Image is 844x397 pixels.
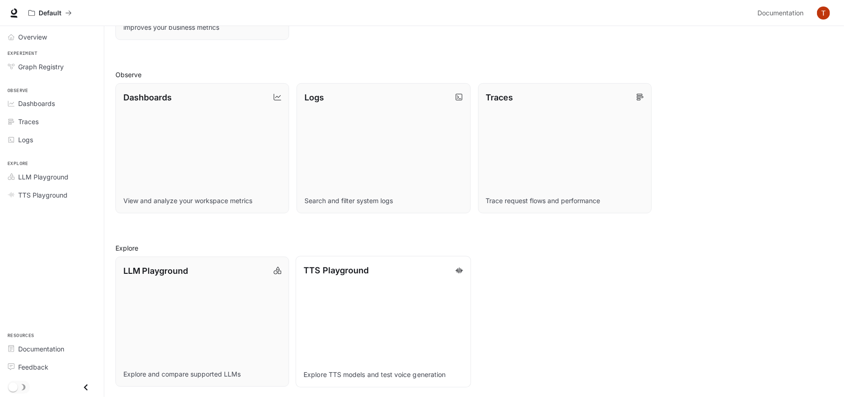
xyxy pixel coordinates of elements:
span: Logs [18,135,33,145]
a: Traces [4,113,100,130]
a: LLM Playground [4,169,100,185]
button: Close drawer [75,378,96,397]
span: Feedback [18,362,48,372]
p: LLM Playground [123,265,188,277]
span: Documentation [18,344,64,354]
a: Documentation [754,4,810,22]
span: Dark mode toggle [8,382,18,392]
p: Search and filter system logs [304,196,462,205]
a: TracesTrace request flows and performance [478,83,652,213]
span: Traces [18,117,39,126]
span: LLM Playground [18,172,68,182]
button: User avatar [814,4,833,22]
p: Traces [486,91,513,104]
a: LLM PlaygroundExplore and compare supported LLMs [115,257,289,387]
h2: Observe [115,70,833,79]
span: Overview [18,32,47,42]
button: All workspaces [24,4,76,22]
a: Dashboards [4,95,100,112]
a: Feedback [4,359,100,375]
p: Logs [304,91,324,104]
p: Trace request flows and performance [486,196,644,205]
p: Explore TTS models and test voice generation [304,370,464,379]
span: Documentation [757,7,803,19]
span: Dashboards [18,99,55,108]
a: Logs [4,132,100,148]
a: Overview [4,29,100,45]
h2: Explore [115,243,833,253]
p: View and analyze your workspace metrics [123,196,281,205]
a: TTS PlaygroundExplore TTS models and test voice generation [296,256,471,387]
p: Default [39,9,61,17]
a: TTS Playground [4,187,100,203]
span: Graph Registry [18,62,64,72]
a: LogsSearch and filter system logs [297,83,470,213]
a: DashboardsView and analyze your workspace metrics [115,83,289,213]
img: User avatar [817,7,830,20]
p: Dashboards [123,91,172,104]
a: Graph Registry [4,59,100,75]
p: TTS Playground [304,264,369,277]
p: Explore and compare supported LLMs [123,370,281,379]
a: Documentation [4,341,100,357]
span: TTS Playground [18,190,68,200]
